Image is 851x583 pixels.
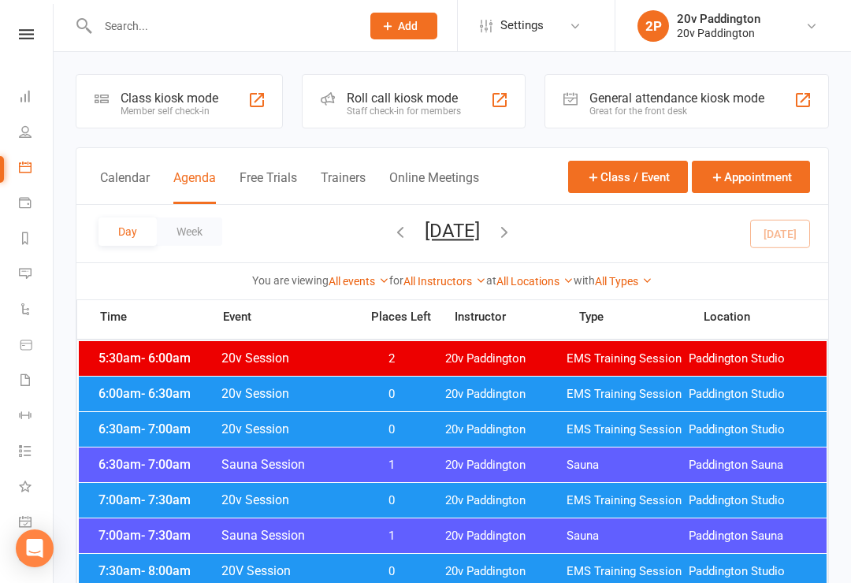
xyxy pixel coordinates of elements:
button: Trainers [321,170,366,204]
span: 20v Paddington [445,422,567,437]
span: 0 [351,564,433,579]
span: EMS Training Session [567,387,689,402]
a: Payments [19,187,54,222]
span: Sauna [567,529,689,544]
a: All events [329,275,389,288]
span: Event [222,310,360,325]
span: 20v Session [221,351,351,366]
span: Paddington Sauna [689,529,811,544]
span: EMS Training Session [567,493,689,508]
span: Paddington Studio [689,351,811,366]
span: EMS Training Session [567,564,689,579]
span: 2 [351,351,433,366]
button: Week [157,217,222,246]
span: 20v Session [221,492,351,507]
span: 1 [351,529,433,544]
div: Open Intercom Messenger [16,529,54,567]
a: People [19,116,54,151]
span: Instructor [455,311,579,323]
span: - 7:00am [141,457,191,472]
button: Free Trials [240,170,297,204]
span: Sauna Session [221,457,351,472]
a: Dashboard [19,80,54,116]
span: 20V Session [221,563,351,578]
span: Paddington Studio [689,387,811,402]
strong: with [574,274,595,287]
span: Sauna [567,458,689,473]
span: 20v Paddington [445,493,567,508]
span: Paddington Studio [689,422,811,437]
strong: at [486,274,496,287]
div: Roll call kiosk mode [347,91,461,106]
div: 20v Paddington [677,12,760,26]
span: 20v Session [221,421,351,436]
span: - 7:30am [141,492,191,507]
span: 7:00am [95,528,221,543]
span: Settings [500,8,544,43]
a: Calendar [19,151,54,187]
strong: You are viewing [252,274,329,287]
button: Day [98,217,157,246]
button: Agenda [173,170,216,204]
div: General attendance kiosk mode [589,91,764,106]
span: 6:30am [95,421,221,436]
div: Class kiosk mode [121,91,218,106]
button: Calendar [100,170,150,204]
a: General attendance kiosk mode [19,506,54,541]
strong: for [389,274,403,287]
span: Location [704,311,828,323]
span: 7:30am [95,563,221,578]
span: - 7:00am [141,421,191,436]
div: Member self check-in [121,106,218,117]
div: Great for the front desk [589,106,764,117]
a: Product Sales [19,329,54,364]
span: 1 [351,458,433,473]
span: 6:00am [95,386,221,401]
button: [DATE] [425,220,480,242]
a: What's New [19,470,54,506]
button: Add [370,13,437,39]
div: Staff check-in for members [347,106,461,117]
span: 7:00am [95,492,221,507]
span: - 8:00am [141,563,191,578]
button: Appointment [692,161,810,193]
span: 0 [351,387,433,402]
span: 20v Paddington [445,387,567,402]
a: Reports [19,222,54,258]
span: Sauna Session [221,528,351,543]
a: All Locations [496,275,574,288]
span: Paddington Sauna [689,458,811,473]
span: Time [96,310,222,329]
span: EMS Training Session [567,351,689,366]
span: 6:30am [95,457,221,472]
a: All Instructors [403,275,486,288]
span: EMS Training Session [567,422,689,437]
span: 20v Paddington [445,564,567,579]
span: 0 [351,422,433,437]
span: - 7:30am [141,528,191,543]
span: Type [579,311,704,323]
span: 5:30am [95,351,221,366]
span: Places Left [360,311,443,323]
input: Search... [93,15,350,37]
span: 20v Paddington [445,351,567,366]
span: Add [398,20,418,32]
span: 20v Paddington [445,529,567,544]
span: Paddington Studio [689,493,811,508]
button: Online Meetings [389,170,479,204]
div: 2P [637,10,669,42]
button: Class / Event [568,161,688,193]
span: Paddington Studio [689,564,811,579]
div: 20v Paddington [677,26,760,40]
span: - 6:00am [141,351,191,366]
span: 20v Session [221,386,351,401]
span: - 6:30am [141,386,191,401]
a: All Types [595,275,652,288]
span: 20v Paddington [445,458,567,473]
span: 0 [351,493,433,508]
